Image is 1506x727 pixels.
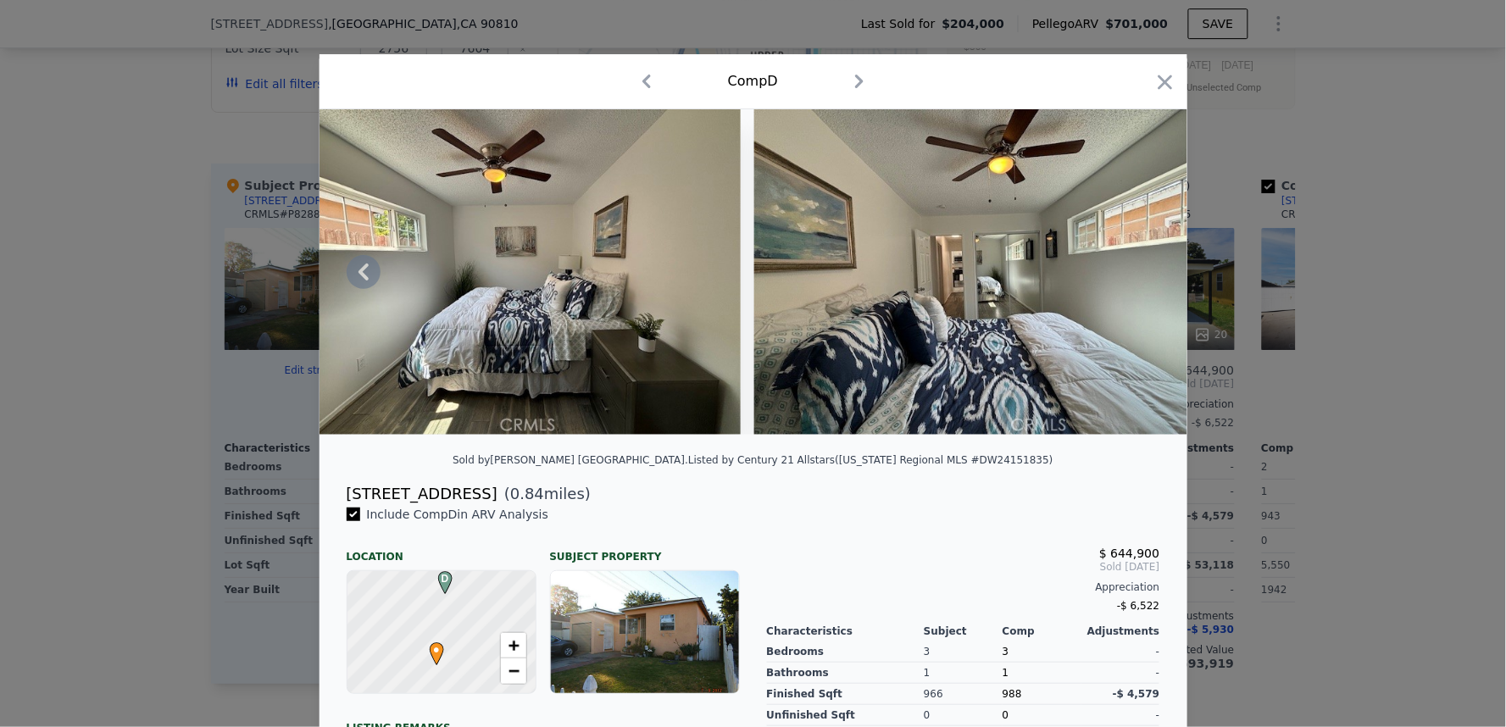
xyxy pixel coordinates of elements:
[767,663,925,684] div: Bathrooms
[754,109,1188,435] img: Property Img
[501,658,526,684] a: Zoom out
[924,663,1003,684] div: 1
[425,637,448,663] span: •
[767,684,925,705] div: Finished Sqft
[1099,547,1159,560] span: $ 644,900
[1003,663,1081,684] div: 1
[767,580,1160,594] div: Appreciation
[434,571,444,581] div: D
[924,641,1003,663] div: 3
[767,560,1160,574] span: Sold [DATE]
[1003,688,1022,700] span: 988
[924,684,1003,705] div: 966
[1117,600,1159,612] span: -$ 6,522
[550,536,740,563] div: Subject Property
[347,536,536,563] div: Location
[1081,705,1160,726] div: -
[510,485,544,502] span: 0.84
[434,571,457,586] span: D
[425,642,436,652] div: •
[508,635,519,656] span: +
[1081,663,1160,684] div: -
[924,705,1003,726] div: 0
[1003,624,1081,638] div: Comp
[767,705,925,726] div: Unfinished Sqft
[508,660,519,681] span: −
[360,508,556,521] span: Include Comp D in ARV Analysis
[1003,709,1009,721] span: 0
[453,454,688,466] div: Sold by [PERSON_NAME] [GEOGRAPHIC_DATA] .
[688,454,1053,466] div: Listed by Century 21 Allstars ([US_STATE] Regional MLS #DW24151835)
[307,109,741,435] img: Property Img
[497,482,591,506] span: ( miles)
[501,633,526,658] a: Zoom in
[347,482,497,506] div: [STREET_ADDRESS]
[1081,641,1160,663] div: -
[924,624,1003,638] div: Subject
[1003,646,1009,658] span: 3
[1113,688,1159,700] span: -$ 4,579
[767,624,925,638] div: Characteristics
[767,641,925,663] div: Bedrooms
[1081,624,1160,638] div: Adjustments
[728,71,778,92] div: Comp D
